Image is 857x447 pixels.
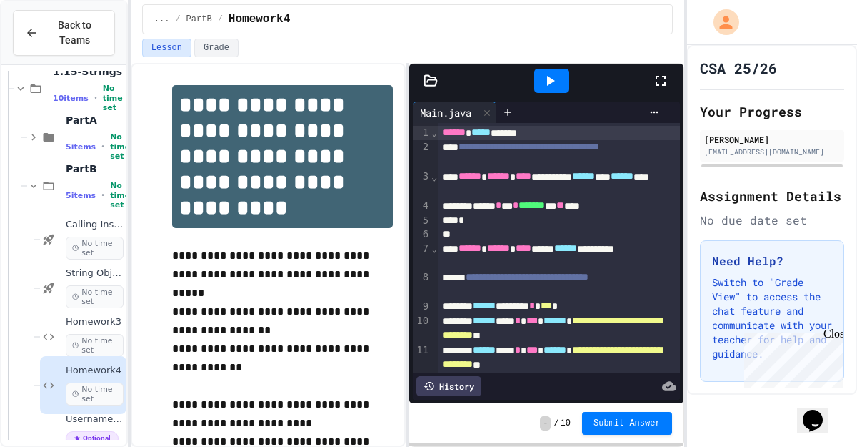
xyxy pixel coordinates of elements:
[66,237,124,260] span: No time set
[66,334,124,357] span: No time set
[66,114,124,127] span: PartA
[431,242,438,254] span: Fold line
[66,285,124,308] span: No time set
[53,65,124,78] span: 1.15-Strings
[66,365,124,377] span: Homework4
[704,133,840,146] div: [PERSON_NAME]
[431,127,438,138] span: Fold line
[738,328,843,388] iframe: chat widget
[94,92,97,104] span: •
[101,190,104,201] span: •
[413,126,431,140] div: 1
[700,102,844,122] h2: Your Progress
[700,58,777,78] h1: CSA 25/26
[712,275,832,361] p: Switch to "Grade View" to access the chat feature and communicate with your teacher for help and ...
[66,267,124,280] span: String Objects: Concatenation, Literals, and More
[593,418,661,429] span: Submit Answer
[53,94,89,103] span: 10 items
[582,412,672,435] button: Submit Answer
[66,191,96,200] span: 5 items
[413,170,431,199] div: 3
[66,431,119,446] span: Optional
[66,316,124,328] span: Homework3
[413,242,431,270] div: 7
[218,14,223,25] span: /
[413,300,431,314] div: 9
[154,14,170,25] span: ...
[66,162,124,175] span: PartB
[103,84,124,112] span: No time set
[413,199,431,213] div: 4
[110,181,130,210] span: No time set
[712,252,832,270] h3: Need Help?
[698,6,743,39] div: My Account
[110,132,130,161] span: No time set
[704,147,840,157] div: [EMAIL_ADDRESS][DOMAIN_NAME]
[101,141,104,152] span: •
[6,6,99,91] div: Chat with us now!Close
[413,102,496,123] div: Main.java
[413,270,431,300] div: 8
[142,39,191,57] button: Lesson
[66,142,96,152] span: 5 items
[229,11,290,28] span: Homework4
[553,418,558,429] span: /
[416,376,481,396] div: History
[175,14,180,25] span: /
[413,314,431,343] div: 10
[700,186,844,206] h2: Assignment Details
[66,219,124,231] span: Calling Instance Methods - Topic 1.14
[194,39,239,57] button: Grade
[413,343,431,373] div: 11
[13,10,115,56] button: Back to Teams
[797,390,843,433] iframe: chat widget
[46,18,103,48] span: Back to Teams
[413,214,431,228] div: 5
[431,171,438,182] span: Fold line
[700,212,844,229] div: No due date set
[413,140,431,170] div: 2
[413,105,478,120] div: Main.java
[66,383,124,406] span: No time set
[66,413,124,426] span: Username Profile Generator
[540,416,551,431] span: -
[413,227,431,242] div: 6
[561,418,571,429] span: 10
[186,14,212,25] span: PartB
